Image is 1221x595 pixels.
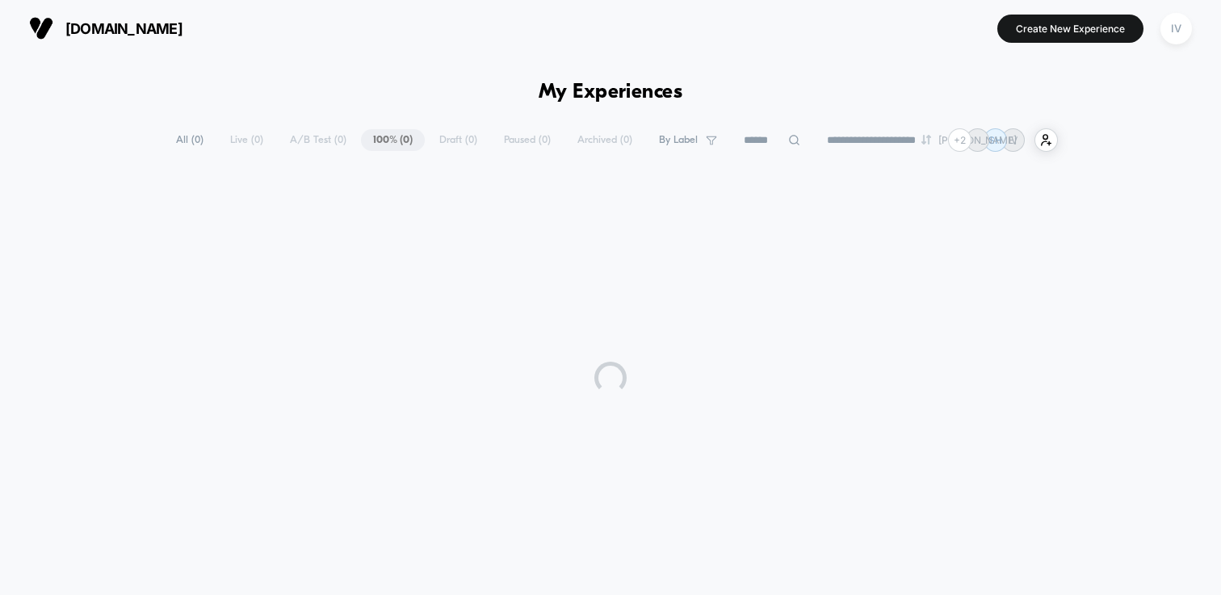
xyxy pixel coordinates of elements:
[948,128,971,152] div: + 2
[938,134,1017,146] p: [PERSON_NAME]
[659,134,698,146] span: By Label
[65,20,183,37] span: [DOMAIN_NAME]
[24,15,187,41] button: [DOMAIN_NAME]
[539,81,683,104] h1: My Experiences
[997,15,1143,43] button: Create New Experience
[921,135,931,145] img: end
[29,16,53,40] img: Visually logo
[1160,13,1192,44] div: IV
[164,129,216,151] span: All ( 0 )
[1156,12,1197,45] button: IV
